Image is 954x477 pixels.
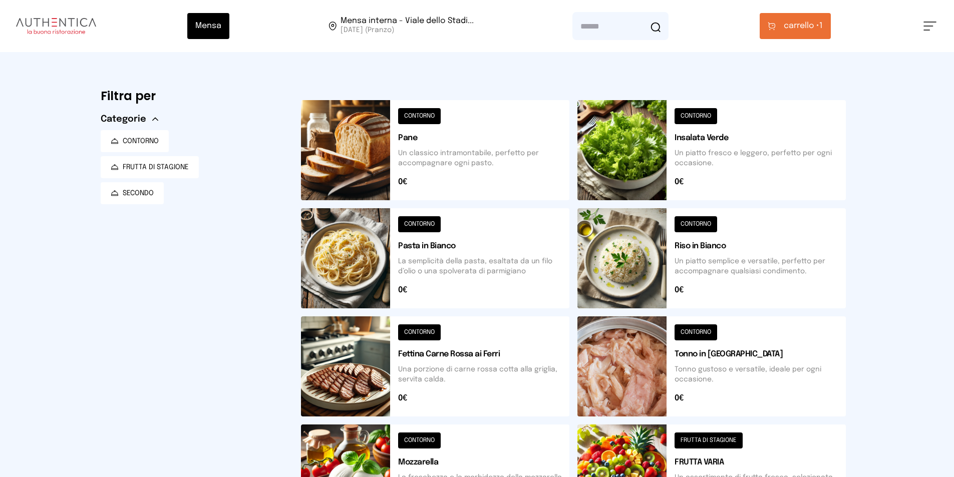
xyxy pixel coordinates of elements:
[101,156,199,178] button: FRUTTA DI STAGIONE
[760,13,831,39] button: carrello •1
[341,25,474,35] span: [DATE] (Pranzo)
[123,188,154,198] span: SECONDO
[101,130,169,152] button: CONTORNO
[784,20,823,32] span: 1
[101,182,164,204] button: SECONDO
[101,88,285,104] h6: Filtra per
[123,162,189,172] span: FRUTTA DI STAGIONE
[123,136,159,146] span: CONTORNO
[16,18,96,34] img: logo.8f33a47.png
[101,112,146,126] span: Categorie
[341,17,474,35] span: Viale dello Stadio, 77, 05100 Terni TR, Italia
[784,20,819,32] span: carrello •
[187,13,229,39] button: Mensa
[101,112,158,126] button: Categorie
